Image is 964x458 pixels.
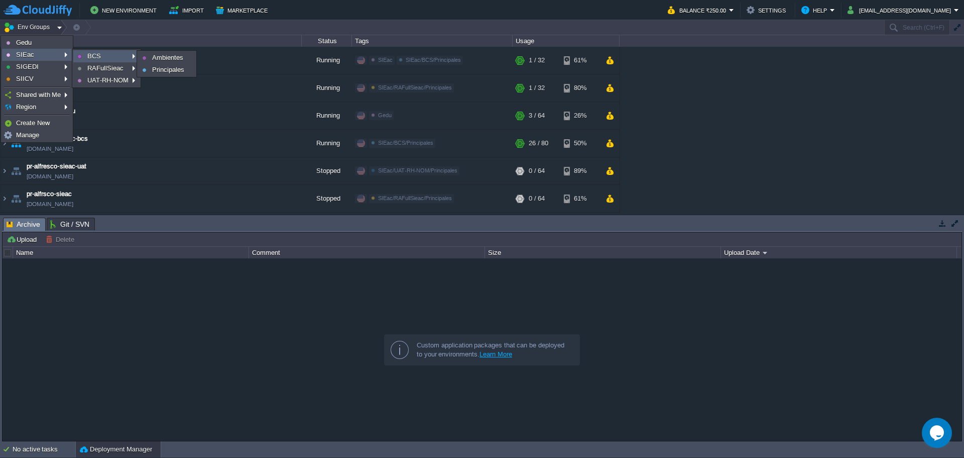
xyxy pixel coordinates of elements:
span: Git / SVN [50,218,89,230]
button: Marketplace [216,4,271,16]
div: 0 / 64 [529,157,545,185]
img: AMDAwAAAACH5BAEAAAAALAAAAAABAAEAAAICRAEAOw== [1,130,9,157]
div: 1 / 32 [529,47,545,74]
a: Ambientes [139,52,195,63]
div: Running [302,47,352,74]
div: Running [302,102,352,129]
div: 50% [564,130,596,157]
span: Archive [7,218,40,231]
span: BCS [87,52,101,60]
div: Name [14,247,249,258]
div: Usage [513,35,619,47]
span: Region [16,103,36,111]
button: [EMAIL_ADDRESS][DOMAIN_NAME] [848,4,954,16]
div: Stopped [302,213,352,240]
span: SIEac/RAFullSieac/Principales [378,195,452,201]
div: 0 / 128 [529,213,548,240]
button: Balance ₹250.00 [668,4,729,16]
img: AMDAwAAAACH5BAEAAAAALAAAAAABAAEAAAICRAEAOw== [9,157,23,185]
a: Manage [3,130,71,141]
button: Help [801,4,830,16]
div: 80% [564,74,596,102]
span: SIEac/BCS/Principales [406,57,461,63]
span: Gedu [16,39,32,46]
button: Env Groups [4,20,53,34]
span: Gedu [378,112,392,118]
a: Principales [139,64,195,75]
img: AMDAwAAAACH5BAEAAAAALAAAAAABAAEAAAICRAEAOw== [9,213,23,240]
button: Upload [7,235,40,244]
div: 26% [564,102,596,129]
div: 61% [564,47,596,74]
div: 3 / 64 [529,102,545,129]
span: SIEac [378,57,393,63]
img: AMDAwAAAACH5BAEAAAAALAAAAAABAAEAAAICRAEAOw== [1,185,9,212]
a: Learn More [479,350,512,358]
button: Import [169,4,207,16]
span: Principales [152,66,184,73]
img: CloudJiffy [4,4,72,17]
span: Manage [16,131,39,139]
img: AMDAwAAAACH5BAEAAAAALAAAAAABAAEAAAICRAEAOw== [9,185,23,212]
a: pr-alfrsco-sieac [27,189,72,199]
div: Running [302,130,352,157]
div: 61% [564,185,596,212]
div: No active tasks [13,441,75,457]
a: Region [3,102,71,113]
iframe: chat widget [922,418,954,448]
a: RAFullSieac [74,63,139,74]
div: Status [302,35,351,47]
span: RAFullSieac [87,64,124,72]
div: 1 / 32 [529,74,545,102]
a: SIGEDI [3,61,71,72]
div: 89% [564,157,596,185]
a: pr-alfresco-sieac-uat [27,161,86,171]
span: Shared with Me [16,91,61,99]
span: UAT-RH-NOM [87,76,129,84]
span: [DOMAIN_NAME] [27,144,73,154]
img: AMDAwAAAACH5BAEAAAAALAAAAAABAAEAAAICRAEAOw== [1,213,9,240]
span: SIEac/RAFullSieac/Principales [378,84,452,90]
div: Name [1,35,301,47]
span: SIGEDI [16,63,39,70]
img: AMDAwAAAACH5BAEAAAAALAAAAAABAAEAAAICRAEAOw== [9,130,23,157]
span: SIEac [16,51,34,58]
div: 26 / 80 [529,130,548,157]
a: SIEac [3,49,71,60]
button: Deployment Manager [80,444,152,454]
div: Stopped [302,157,352,185]
a: Gedu [3,37,71,48]
div: 0 / 64 [529,185,545,212]
div: Size [486,247,720,258]
div: Running [302,74,352,102]
button: Settings [747,4,789,16]
div: Upload Date [721,247,956,258]
div: 86% [564,213,596,240]
a: SIICV [3,73,71,84]
div: Comment [250,247,485,258]
a: UAT-RH-NOM [74,75,139,86]
span: SIICV [16,75,34,82]
span: Ambientes [152,54,183,61]
a: BCS [74,51,139,62]
button: New Environment [90,4,160,16]
span: [DOMAIN_NAME] [27,199,73,209]
span: [DOMAIN_NAME] [27,171,73,181]
a: Create New [3,118,71,129]
span: SIEac/BCS/Principales [378,140,433,146]
div: Tags [352,35,512,47]
span: Create New [16,119,50,127]
button: Delete [46,235,77,244]
img: AMDAwAAAACH5BAEAAAAALAAAAAABAAEAAAICRAEAOw== [1,157,9,185]
span: SIEac/UAT-RH-NOM/Principales [378,167,457,173]
div: Stopped [302,185,352,212]
a: Shared with Me [3,89,71,101]
div: Custom application packages that can be deployed to your environments. [417,341,571,359]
